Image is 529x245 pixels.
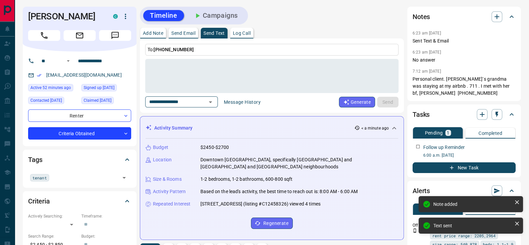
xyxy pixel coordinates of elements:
p: Send Text [203,31,225,35]
div: Criteria Obtained [28,127,131,140]
h2: Alerts [413,185,430,196]
div: Criteria [28,193,131,209]
div: Notes [413,9,516,25]
p: 7:12 am [DATE] [413,69,441,74]
p: Activity Summary [154,125,192,132]
h2: Tags [28,154,42,165]
button: New Task [413,162,516,173]
span: Call [28,30,60,41]
p: To: [145,44,399,56]
p: Budget [153,144,168,151]
span: Active 52 minutes ago [30,84,71,91]
div: Sat Jun 07 2025 [81,84,131,93]
button: Generate [339,97,375,107]
span: Email [64,30,96,41]
p: Budget: [81,233,131,239]
div: Activity Summary< a minute ago [146,122,398,134]
div: Text sent [433,223,512,228]
p: [STREET_ADDRESS] (listing #C12458326) viewed 4 times [200,200,321,208]
svg: Email Verified [37,73,41,78]
p: < a minute ago [361,125,389,131]
p: Search Range: [28,233,78,239]
p: Downtown [GEOGRAPHIC_DATA], specifically [GEOGRAPHIC_DATA] and [GEOGRAPHIC_DATA] and [GEOGRAPHIC_... [200,156,398,170]
p: 6:23 am [DATE] [413,31,441,35]
button: Open [119,173,129,182]
span: Contacted [DATE] [30,97,62,104]
div: Alerts [413,183,516,199]
button: Message History [220,97,265,107]
span: tenant [32,174,47,181]
p: Activity Pattern [153,188,186,195]
p: Based on the lead's activity, the best time to reach out is: 8:00 AM - 6:00 AM [200,188,358,195]
div: Note added [433,201,512,207]
h2: Notes [413,11,430,22]
p: Location [153,156,172,163]
div: Mon Oct 13 2025 [28,97,78,106]
h2: Criteria [28,196,50,207]
div: Tags [28,152,131,168]
p: $2450-$2700 [200,144,229,151]
p: 6:00 a.m. [DATE] [423,152,516,158]
svg: Push Notification Only [413,228,417,233]
p: No answer [413,57,516,64]
p: Sent Text & Email [413,37,516,45]
p: Pending [425,131,443,135]
p: 1-2 bedrooms, 1-2 bathrooms, 600-800 sqft [200,176,292,183]
span: [PHONE_NUMBER] [154,47,194,52]
span: Claimed [DATE] [84,97,111,104]
p: Add Note [143,31,163,35]
h2: Tasks [413,109,430,120]
button: Timeline [143,10,184,21]
button: Open [64,57,72,65]
p: Timeframe: [81,213,131,219]
div: Renter [28,109,131,122]
p: Follow up Reminder [423,144,465,151]
button: Campaigns [187,10,245,21]
p: Actively Searching: [28,213,78,219]
div: Sat Jun 07 2025 [81,97,131,106]
div: Tasks [413,106,516,122]
span: Signed up [DATE] [84,84,114,91]
p: Personal client. [PERSON_NAME]`s grandma was staying at my airbnb . 711 . I met with her bf, [PER... [413,76,516,97]
h1: [PERSON_NAME] [28,11,103,22]
p: 1 [447,131,449,135]
p: Off [413,222,426,228]
p: Completed [478,131,502,136]
div: Wed Oct 15 2025 [28,84,78,93]
span: Message [99,30,131,41]
p: Send Email [171,31,195,35]
a: [EMAIL_ADDRESS][DOMAIN_NAME] [46,72,122,78]
div: condos.ca [113,14,118,19]
p: Log Call [233,31,251,35]
p: Repeated Interest [153,200,190,208]
button: Regenerate [251,218,293,229]
p: Size & Rooms [153,176,182,183]
button: Open [206,97,215,107]
p: 6:23 am [DATE] [413,50,441,55]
